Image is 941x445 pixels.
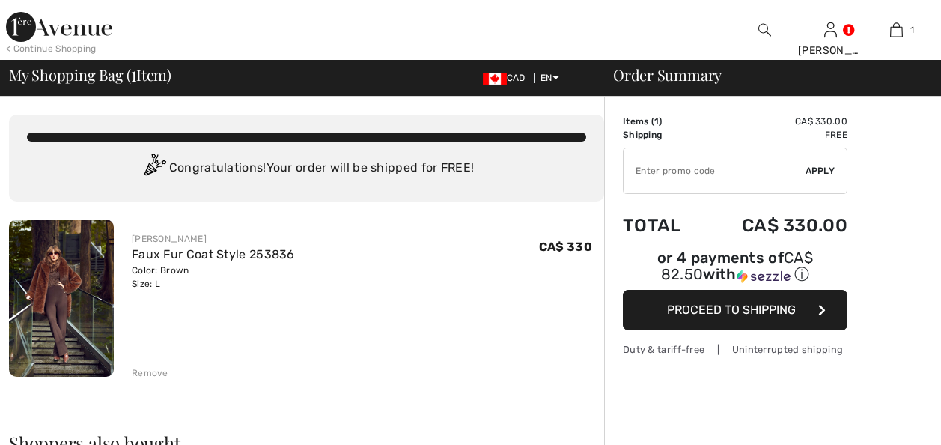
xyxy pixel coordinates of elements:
[132,232,295,246] div: [PERSON_NAME]
[623,128,702,142] td: Shipping
[667,303,796,317] span: Proceed to Shipping
[702,200,847,251] td: CA$ 330.00
[131,64,136,83] span: 1
[9,220,114,377] img: Faux Fur Coat Style 253836
[132,247,295,261] a: Faux Fur Coat Style 253836
[539,240,592,254] span: CA$ 330
[654,116,659,127] span: 1
[132,264,295,291] div: Color: Brown Size: L
[702,128,847,142] td: Free
[624,148,806,193] input: Promo code
[9,67,171,82] span: My Shopping Bag ( Item)
[623,342,847,357] div: Duty & tariff-free | Uninterrupted shipping
[737,270,791,283] img: Sezzle
[890,21,903,39] img: My Bag
[623,251,847,285] div: or 4 payments of with
[139,154,169,184] img: Congratulation2.svg
[483,73,532,83] span: CAD
[623,115,702,128] td: Items ( )
[623,200,702,251] td: Total
[864,21,928,39] a: 1
[595,67,932,82] div: Order Summary
[623,290,847,330] button: Proceed to Shipping
[132,366,168,380] div: Remove
[702,115,847,128] td: CA$ 330.00
[540,73,559,83] span: EN
[483,73,507,85] img: Canadian Dollar
[806,164,835,178] span: Apply
[661,249,813,283] span: CA$ 82.50
[758,21,771,39] img: search the website
[6,42,97,55] div: < Continue Shopping
[27,154,586,184] div: Congratulations! Your order will be shipped for FREE!
[824,21,837,39] img: My Info
[623,251,847,290] div: or 4 payments ofCA$ 82.50withSezzle Click to learn more about Sezzle
[798,43,862,58] div: [PERSON_NAME]
[910,23,914,37] span: 1
[824,22,837,37] a: Sign In
[6,12,112,42] img: 1ère Avenue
